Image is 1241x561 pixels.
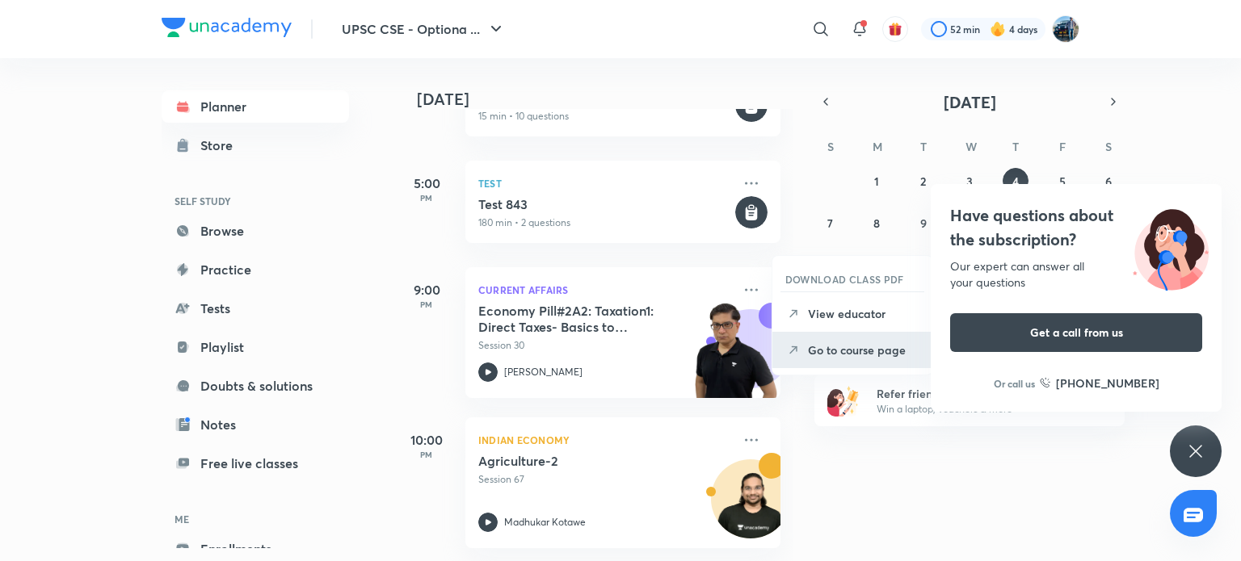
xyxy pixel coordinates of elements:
p: [PERSON_NAME] [504,365,583,379]
abbr: September 4, 2025 [1012,174,1019,189]
p: Session 67 [478,472,732,487]
abbr: Tuesday [920,139,927,154]
h4: [DATE] [417,90,797,109]
h6: SELF STUDY [162,187,349,215]
abbr: September 3, 2025 [966,174,973,189]
abbr: Monday [873,139,882,154]
p: Or call us [994,376,1035,391]
abbr: September 8, 2025 [873,216,880,231]
abbr: September 5, 2025 [1059,174,1066,189]
p: Go to course page [808,341,919,358]
button: September 2, 2025 [911,168,936,194]
button: September 4, 2025 [1003,168,1029,194]
img: unacademy [692,303,780,414]
abbr: September 6, 2025 [1105,174,1112,189]
button: September 8, 2025 [864,210,890,236]
abbr: Saturday [1105,139,1112,154]
button: September 15, 2025 [864,252,890,278]
p: Win a laptop, vouchers & more [877,402,1075,417]
button: September 6, 2025 [1096,168,1121,194]
abbr: September 1, 2025 [874,174,879,189]
img: referral [827,384,860,417]
h5: Agriculture-2 [478,453,679,469]
button: September 14, 2025 [818,252,843,278]
button: September 9, 2025 [911,210,936,236]
p: PM [394,299,459,309]
span: [DATE] [944,91,996,113]
h6: Refer friends [877,385,1075,402]
img: streak [990,21,1006,37]
h5: 10:00 [394,430,459,450]
abbr: Sunday [827,139,834,154]
a: Notes [162,408,349,441]
div: Our expert can answer all your questions [950,258,1202,291]
button: [DATE] [837,90,1102,113]
h6: [PHONE_NUMBER] [1056,375,1159,391]
a: Planner [162,90,349,123]
img: Avatar [712,468,789,546]
button: September 3, 2025 [957,168,982,194]
a: Free live classes [162,447,349,479]
p: Madhukar Kotawe [504,515,586,530]
p: PM [394,193,459,203]
p: 15 min • 10 questions [478,109,732,124]
button: Get a call from us [950,313,1202,352]
h5: Test 843 [478,196,732,212]
h5: Economy Pill#2A2: Taxation1: Direct Taxes- Basics to Corporation Tax, DDT etc [478,303,679,335]
a: Browse [162,215,349,247]
button: UPSC CSE - Optiona ... [332,13,515,45]
abbr: Wednesday [965,139,977,154]
abbr: Friday [1059,139,1066,154]
abbr: September 9, 2025 [920,216,927,231]
button: avatar [882,16,908,42]
h4: Have questions about the subscription? [950,203,1202,252]
button: September 7, 2025 [818,210,843,236]
h5: 9:00 [394,280,459,299]
p: 180 min • 2 questions [478,216,732,230]
a: Tests [162,292,349,324]
a: Store [162,129,349,161]
abbr: September 2, 2025 [920,174,926,189]
a: Doubts & solutions [162,370,349,402]
a: Company Logo [162,18,292,41]
p: Indian Economy [478,430,732,450]
img: ttu_illustration_new.svg [1120,203,1222,291]
h5: 5:00 [394,174,459,193]
button: September 1, 2025 [864,168,890,194]
abbr: Thursday [1012,139,1019,154]
a: [PHONE_NUMBER] [1040,375,1159,391]
img: avatar [888,22,902,36]
p: Test [478,174,732,193]
abbr: September 7, 2025 [827,216,833,231]
p: Current Affairs [478,280,732,299]
button: September 16, 2025 [911,252,936,278]
div: Store [200,136,242,155]
p: PM [394,450,459,459]
p: View educator [808,305,919,322]
a: Playlist [162,331,349,363]
a: Practice [162,253,349,286]
button: September 5, 2025 [1050,168,1075,194]
p: Session 30 [478,338,732,353]
h6: ME [162,505,349,533]
img: Company Logo [162,18,292,37]
h6: DOWNLOAD CLASS PDF [785,272,904,287]
img: I A S babu [1052,15,1079,43]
